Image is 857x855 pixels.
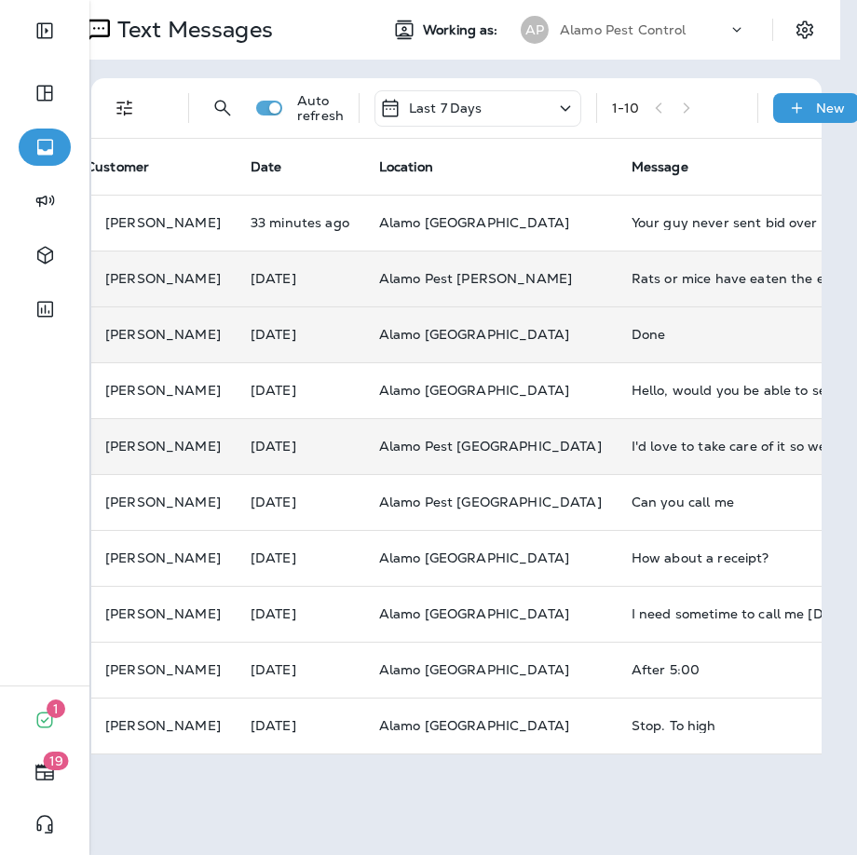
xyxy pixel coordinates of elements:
[19,12,71,49] button: Expand Sidebar
[105,495,221,509] p: [PERSON_NAME]
[251,158,282,175] span: Date
[105,606,221,621] p: [PERSON_NAME]
[251,327,349,342] p: Sep 9, 2025 04:33 PM
[110,16,273,44] p: Text Messages
[105,718,221,733] p: [PERSON_NAME]
[105,271,221,286] p: [PERSON_NAME]
[105,662,221,677] p: [PERSON_NAME]
[251,662,349,677] p: Sep 4, 2025 12:54 PM
[44,752,69,770] span: 19
[19,701,71,739] button: 1
[379,214,569,231] span: Alamo [GEOGRAPHIC_DATA]
[379,382,569,399] span: Alamo [GEOGRAPHIC_DATA]
[379,158,433,175] span: Location
[379,605,569,622] span: Alamo [GEOGRAPHIC_DATA]
[204,89,241,127] button: Search Messages
[379,326,569,343] span: Alamo [GEOGRAPHIC_DATA]
[379,717,569,734] span: Alamo [GEOGRAPHIC_DATA]
[409,101,483,115] p: Last 7 Days
[379,661,569,678] span: Alamo [GEOGRAPHIC_DATA]
[251,718,349,733] p: Sep 4, 2025 12:45 PM
[105,327,221,342] p: [PERSON_NAME]
[105,383,221,398] p: [PERSON_NAME]
[251,271,349,286] p: Sep 10, 2025 08:33 AM
[379,270,572,287] span: Alamo Pest [PERSON_NAME]
[106,89,143,127] button: Filters
[105,439,221,454] p: [PERSON_NAME]
[19,753,71,791] button: 19
[379,494,602,510] span: Alamo Pest [GEOGRAPHIC_DATA]
[251,495,349,509] p: Sep 8, 2025 12:00 PM
[379,550,569,566] span: Alamo [GEOGRAPHIC_DATA]
[105,215,221,230] p: [PERSON_NAME]
[379,438,602,455] span: Alamo Pest [GEOGRAPHIC_DATA]
[105,550,221,565] p: [PERSON_NAME]
[560,22,687,37] p: Alamo Pest Control
[251,215,349,230] p: Sep 11, 2025 08:28 AM
[86,158,149,175] span: Customer
[251,550,349,565] p: Sep 5, 2025 03:20 PM
[521,16,549,44] div: AP
[251,439,349,454] p: Sep 8, 2025 04:16 PM
[612,101,640,115] div: 1 - 10
[816,101,845,115] p: New
[297,93,344,123] p: Auto refresh
[788,13,822,47] button: Settings
[251,606,349,621] p: Sep 4, 2025 10:43 PM
[251,383,349,398] p: Sep 9, 2025 10:50 AM
[423,22,502,38] span: Working as:
[47,699,65,718] span: 1
[632,158,688,175] span: Message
